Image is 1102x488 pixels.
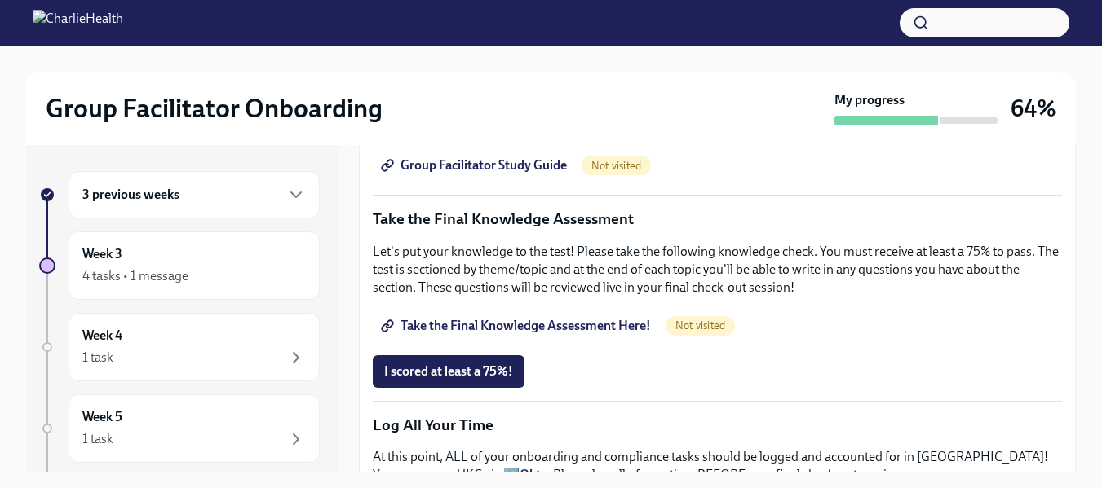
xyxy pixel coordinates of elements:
h6: Week 4 [82,327,122,345]
h3: 64% [1011,94,1056,123]
span: I scored at least a 75%! [384,363,513,380]
h6: 3 previous weeks [82,186,179,204]
span: Take the Final Knowledge Assessment Here! [384,318,651,334]
div: 3 previous weeks [69,171,320,218]
p: Log All Your Time [373,415,1062,436]
a: Week 34 tasks • 1 message [39,231,320,300]
a: Week 51 task [39,394,320,463]
a: Okta [520,467,547,482]
p: At this point, ALL of your onboarding and compliance tasks should be logged and accounted for in ... [373,448,1062,484]
span: Not visited [582,160,651,172]
img: CharlieHealth [33,10,123,36]
a: Week 41 task [39,313,320,381]
a: Take the Final Knowledge Assessment Here! [373,310,662,342]
div: 4 tasks • 1 message [82,267,188,285]
span: Not visited [666,319,735,332]
button: I scored at least a 75%! [373,355,524,388]
span: Group Facilitator Study Guide [384,157,567,174]
div: 1 task [82,430,113,448]
h6: Week 5 [82,408,122,426]
h2: Group Facilitator Onboarding [46,92,383,125]
strong: My progress [834,91,905,109]
p: Let's put your knowledge to the test! Please take the following knowledge check. You must receive... [373,243,1062,297]
h6: Week 3 [82,245,122,263]
div: 1 task [82,349,113,367]
a: Group Facilitator Study Guide [373,149,578,182]
p: Take the Final Knowledge Assessment [373,209,1062,230]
